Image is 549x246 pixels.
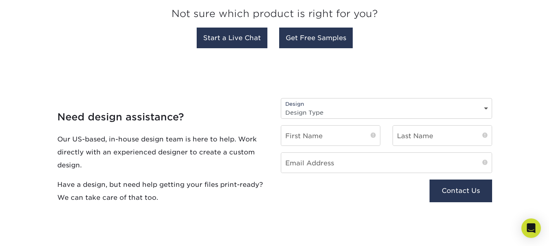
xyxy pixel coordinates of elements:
iframe: reCAPTCHA [281,180,390,207]
a: Get Free Samples [279,28,353,48]
h3: Not sure which product is right for you? [57,2,492,30]
p: Have a design, but need help getting your files print-ready? We can take care of that too. [57,178,269,204]
h4: Need design assistance? [57,111,269,123]
button: Contact Us [430,180,492,202]
div: Open Intercom Messenger [521,218,541,238]
p: Our US-based, in-house design team is here to help. Work directly with an experienced designer to... [57,133,269,171]
a: Start a Live Chat [197,28,267,48]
